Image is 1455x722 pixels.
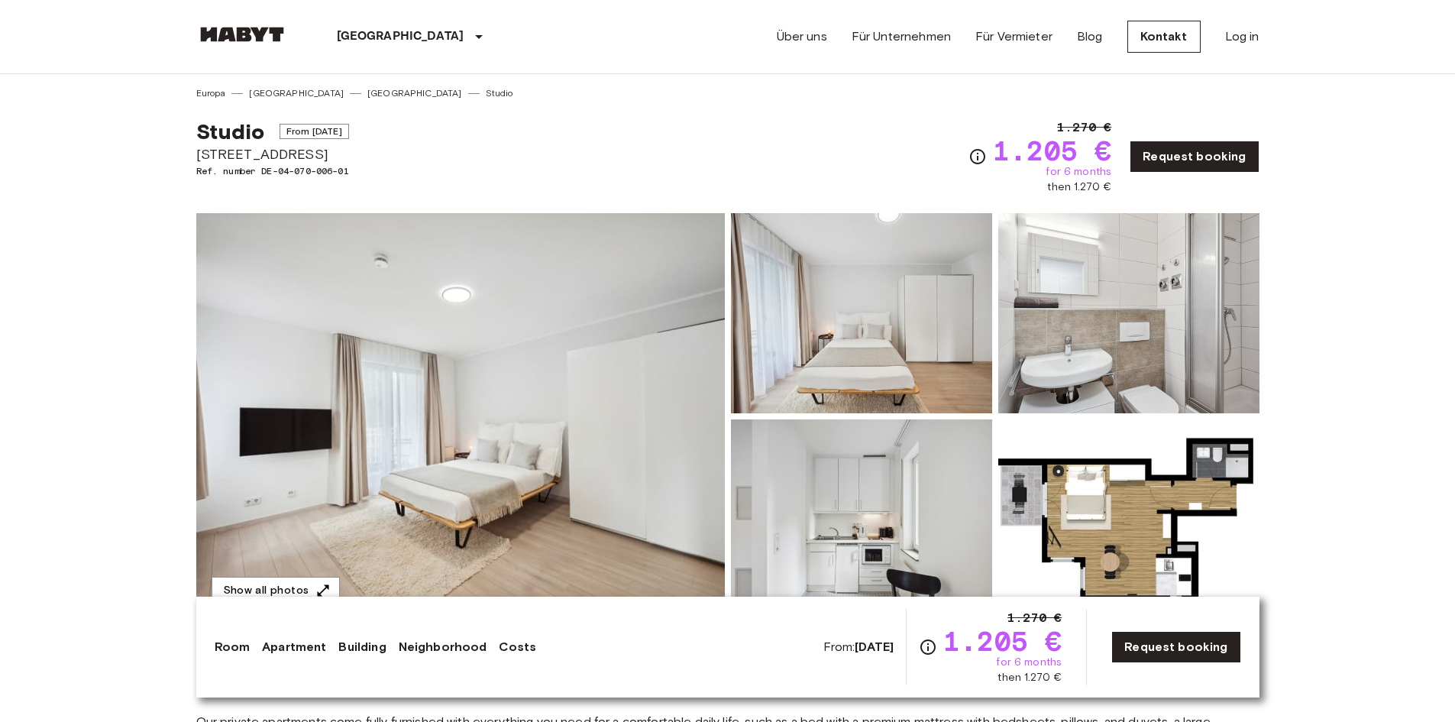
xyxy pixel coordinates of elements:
[1130,141,1259,173] a: Request booking
[996,655,1062,670] span: for 6 months
[993,137,1111,164] span: 1.205 €
[731,419,992,620] img: Picture of unit DE-04-070-006-01
[1046,164,1111,180] span: for 6 months
[367,86,462,100] a: [GEOGRAPHIC_DATA]
[486,86,513,100] a: Studio
[1111,631,1240,663] a: Request booking
[997,670,1062,685] span: then 1.270 €
[215,638,251,656] a: Room
[731,213,992,413] img: Picture of unit DE-04-070-006-01
[998,419,1259,620] img: Picture of unit DE-04-070-006-01
[338,638,386,656] a: Building
[196,118,265,144] span: Studio
[1007,609,1062,627] span: 1.270 €
[196,213,725,620] img: Marketing picture of unit DE-04-070-006-01
[919,638,937,656] svg: Check cost overview for full price breakdown. Please note that discounts apply to new joiners onl...
[968,147,987,166] svg: Check cost overview for full price breakdown. Please note that discounts apply to new joiners onl...
[262,638,326,656] a: Apartment
[943,627,1062,655] span: 1.205 €
[975,28,1052,46] a: Für Vermieter
[1047,180,1111,195] span: then 1.270 €
[196,27,288,42] img: Habyt
[337,28,464,46] p: [GEOGRAPHIC_DATA]
[196,164,349,178] span: Ref. number DE-04-070-006-01
[998,213,1259,413] img: Picture of unit DE-04-070-006-01
[1127,21,1201,53] a: Kontakt
[196,86,226,100] a: Europa
[855,639,894,654] b: [DATE]
[212,577,340,605] button: Show all photos
[1077,28,1103,46] a: Blog
[823,639,894,656] span: From:
[1225,28,1259,46] a: Log in
[196,144,349,164] span: [STREET_ADDRESS]
[399,638,487,656] a: Neighborhood
[1057,118,1111,137] span: 1.270 €
[777,28,827,46] a: Über uns
[852,28,951,46] a: Für Unternehmen
[249,86,344,100] a: [GEOGRAPHIC_DATA]
[499,638,536,656] a: Costs
[280,124,349,139] span: From [DATE]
